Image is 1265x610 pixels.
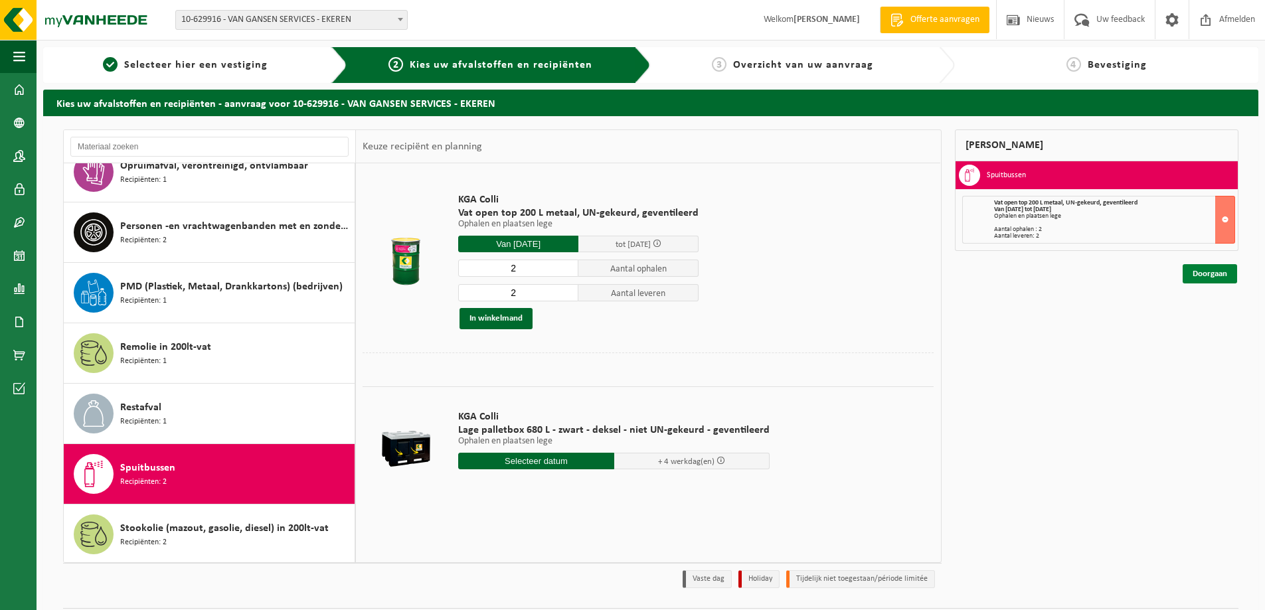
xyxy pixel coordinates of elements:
span: Remolie in 200lt-vat [120,339,211,355]
span: Recipiënten: 1 [120,355,167,368]
strong: [PERSON_NAME] [794,15,860,25]
span: 4 [1066,57,1081,72]
span: Recipiënten: 2 [120,476,167,489]
h3: Spuitbussen [987,165,1026,186]
span: tot [DATE] [616,240,651,249]
input: Selecteer datum [458,453,614,469]
span: Aantal ophalen [578,260,699,277]
div: [PERSON_NAME] [955,129,1239,161]
div: Keuze recipiënt en planning [356,130,489,163]
span: 10-629916 - VAN GANSEN SERVICES - EKEREN [176,11,407,29]
span: Lage palletbox 680 L - zwart - deksel - niet UN-gekeurd - geventileerd [458,423,770,437]
input: Materiaal zoeken [70,137,349,157]
span: Recipiënten: 1 [120,174,167,187]
div: Aantal ophalen : 2 [994,226,1235,233]
p: Ophalen en plaatsen lege [458,220,699,229]
span: Restafval [120,400,161,416]
button: Personen -en vrachtwagenbanden met en zonder velg Recipiënten: 2 [64,202,355,263]
button: Opruimafval, verontreinigd, ontvlambaar Recipiënten: 1 [64,142,355,202]
a: Doorgaan [1183,264,1237,283]
button: Restafval Recipiënten: 1 [64,384,355,444]
li: Tijdelijk niet toegestaan/période limitée [786,570,935,588]
span: Bevestiging [1088,60,1147,70]
span: Stookolie (mazout, gasolie, diesel) in 200lt-vat [120,520,329,536]
div: Aantal leveren: 2 [994,233,1235,240]
span: + 4 werkdag(en) [658,457,715,466]
span: PMD (Plastiek, Metaal, Drankkartons) (bedrijven) [120,279,343,295]
span: Spuitbussen [120,460,175,476]
span: Recipiënten: 2 [120,234,167,247]
p: Ophalen en plaatsen lege [458,437,770,446]
div: Ophalen en plaatsen lege [994,213,1235,220]
span: Kies uw afvalstoffen en recipiënten [410,60,592,70]
span: KGA Colli [458,193,699,206]
button: Spuitbussen Recipiënten: 2 [64,444,355,504]
span: 2 [388,57,403,72]
a: Offerte aanvragen [880,7,989,33]
span: Vat open top 200 L metaal, UN-gekeurd, geventileerd [994,199,1138,206]
span: Opruimafval, verontreinigd, ontvlambaar [120,158,308,174]
span: KGA Colli [458,410,770,423]
span: 1 [103,57,118,72]
span: Recipiënten: 1 [120,295,167,307]
span: Aantal leveren [578,284,699,301]
a: 1Selecteer hier een vestiging [50,57,321,73]
h2: Kies uw afvalstoffen en recipiënten - aanvraag voor 10-629916 - VAN GANSEN SERVICES - EKEREN [43,90,1258,115]
li: Holiday [738,570,780,588]
span: Offerte aanvragen [907,13,983,27]
strong: Van [DATE] tot [DATE] [994,206,1051,213]
input: Selecteer datum [458,236,578,252]
span: Personen -en vrachtwagenbanden met en zonder velg [120,218,351,234]
span: Recipiënten: 1 [120,416,167,428]
span: Overzicht van uw aanvraag [733,60,873,70]
button: Remolie in 200lt-vat Recipiënten: 1 [64,323,355,384]
span: 10-629916 - VAN GANSEN SERVICES - EKEREN [175,10,408,30]
span: 3 [712,57,726,72]
button: PMD (Plastiek, Metaal, Drankkartons) (bedrijven) Recipiënten: 1 [64,263,355,323]
button: Stookolie (mazout, gasolie, diesel) in 200lt-vat Recipiënten: 2 [64,504,355,564]
span: Vat open top 200 L metaal, UN-gekeurd, geventileerd [458,206,699,220]
button: In winkelmand [460,308,533,329]
span: Recipiënten: 2 [120,536,167,549]
li: Vaste dag [683,570,732,588]
span: Selecteer hier een vestiging [124,60,268,70]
